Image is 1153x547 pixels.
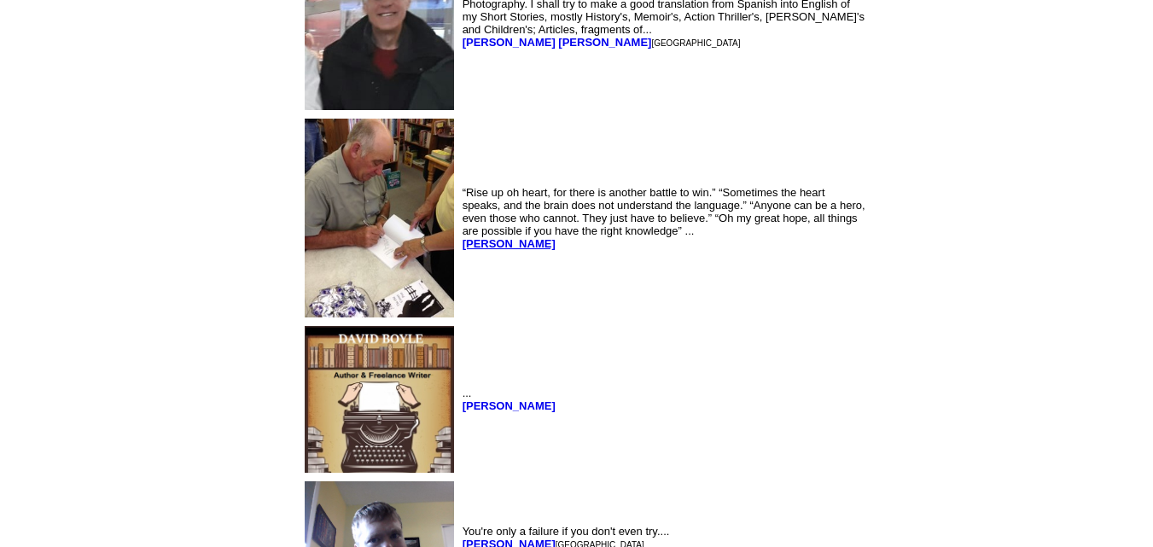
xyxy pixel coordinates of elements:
img: 215140.jpg [305,326,454,473]
a: [PERSON_NAME] [463,237,556,250]
font: [GEOGRAPHIC_DATA] [651,38,740,48]
font: “Rise up oh heart, for there is another battle to win.” “Sometimes the heart speaks, and the brai... [463,186,865,250]
a: [PERSON_NAME] [PERSON_NAME] [463,36,652,49]
a: [PERSON_NAME] [463,399,556,412]
font: ... [463,387,558,412]
img: 116216.JPG [305,119,454,317]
